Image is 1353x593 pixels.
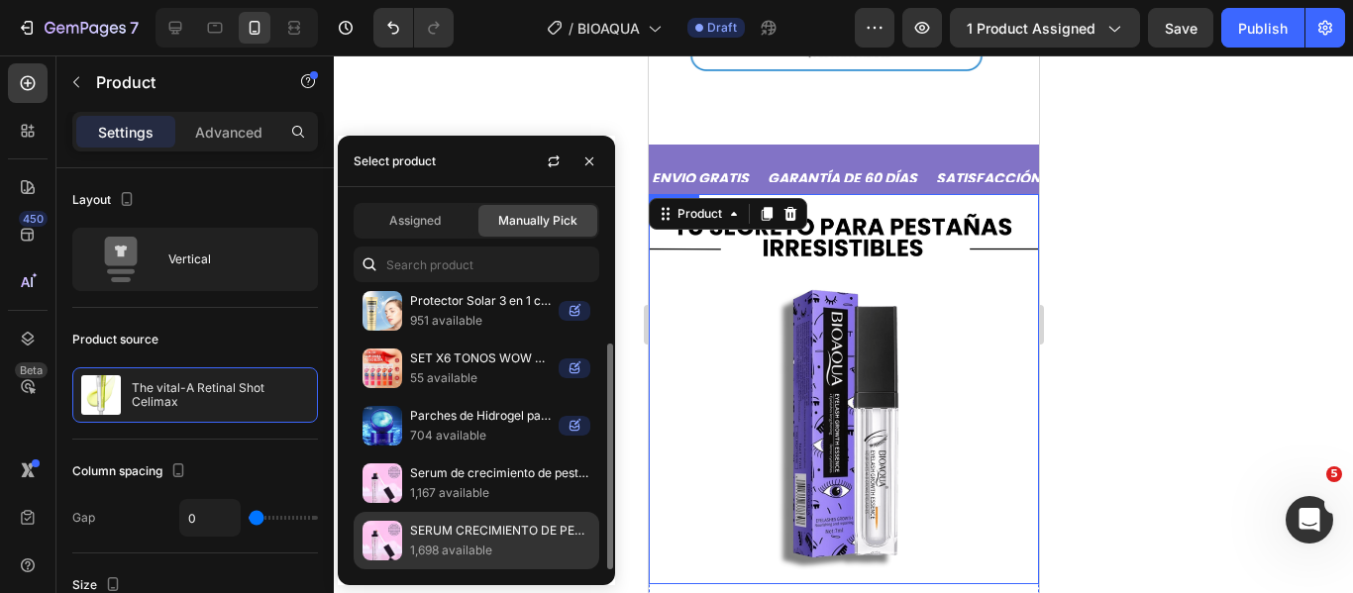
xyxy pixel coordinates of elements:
[410,521,590,541] p: SERUM CRECIMIENTO DE PESTAÑAS Y CEJAS
[25,149,77,167] div: Product
[195,122,262,143] p: Advanced
[354,247,599,282] input: Search in Settings & Advanced
[354,152,436,170] div: Select product
[389,212,441,230] span: Assigned
[410,291,551,311] p: Protector Solar 3 en 1 con [PERSON_NAME]
[72,331,158,348] div: Product source
[410,541,590,560] p: 1,698 available
[19,211,48,227] div: 450
[1238,18,1288,39] div: Publish
[950,8,1140,48] button: 1 product assigned
[1165,20,1197,37] span: Save
[649,55,1039,593] iframe: Design area
[96,70,264,94] p: Product
[410,483,590,503] p: 1,167 available
[15,362,48,378] div: Beta
[4,142,47,159] div: Image
[967,18,1095,39] span: 1 product assigned
[410,368,551,388] p: 55 available
[1286,496,1333,544] iframe: Intercom live chat
[373,8,454,48] div: Undo/Redo
[72,458,190,485] div: Column spacing
[363,463,402,503] img: collections
[1326,466,1342,482] span: 5
[410,426,551,445] p: 704 available
[81,375,121,415] img: product feature img
[132,381,309,409] p: The vital-A Retinal Shot Celimax
[8,8,148,48] button: 7
[1221,8,1304,48] button: Publish
[410,311,551,331] p: 951 available
[410,348,551,368] p: SET X6 TONOS WOW LABIAL Y TINTA
[577,18,640,39] span: BIOAQUA
[180,500,240,536] input: Auto
[363,291,402,331] img: collections
[363,406,402,445] img: collections
[287,111,533,136] p: SATISFACCIÓN 100% GARANTIZADA
[363,348,402,388] img: collections
[130,16,139,40] p: 7
[569,18,573,39] span: /
[410,463,590,483] p: Serum de crecimiento de pestañas
[410,406,551,426] p: Parches de Hidrogel para ojos BIOAQUA (60 unidades)
[72,509,95,527] div: Gap
[707,19,737,37] span: Draft
[72,187,139,214] div: Layout
[363,521,402,560] img: collections
[98,122,154,143] p: Settings
[168,237,289,282] div: Vertical
[498,212,577,230] span: Manually Pick
[1148,8,1213,48] button: Save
